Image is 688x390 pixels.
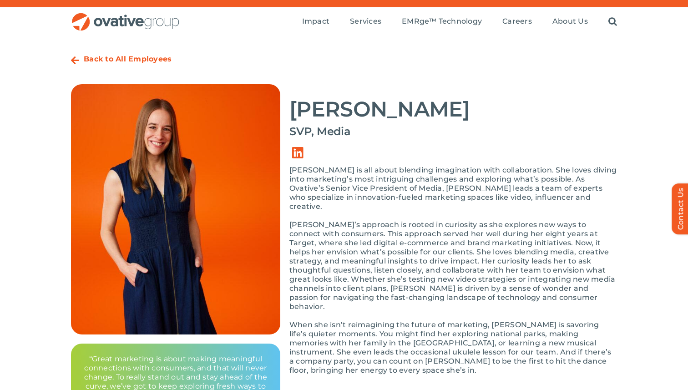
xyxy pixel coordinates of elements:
a: Careers [502,17,532,27]
p: When she isn’t reimagining the future of marketing, [PERSON_NAME] is savoring life’s quieter mome... [289,320,617,375]
p: [PERSON_NAME]’s approach is rooted in curiosity as she explores new ways to connect with consumer... [289,220,617,311]
a: About Us [552,17,588,27]
p: [PERSON_NAME] is all about blending imagination with collaboration. She loves diving into marketi... [289,166,617,211]
span: Impact [302,17,329,26]
h4: SVP, Media [289,125,617,138]
span: EMRge™ Technology [402,17,482,26]
a: Back to All Employees [84,55,172,63]
a: Link to https://www.linkedin.com/in/dianne-anderson-6616842/ [285,140,310,166]
a: Search [608,17,617,27]
span: Services [350,17,381,26]
a: OG_Full_horizontal_RGB [71,12,180,20]
span: Careers [502,17,532,26]
h2: [PERSON_NAME] [289,98,617,121]
a: EMRge™ Technology [402,17,482,27]
img: Bio – Di [71,84,280,334]
span: About Us [552,17,588,26]
nav: Menu [302,7,617,36]
a: Impact [302,17,329,27]
a: Services [350,17,381,27]
a: Link to https://ovative.com/about-us/people/ [71,56,79,65]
